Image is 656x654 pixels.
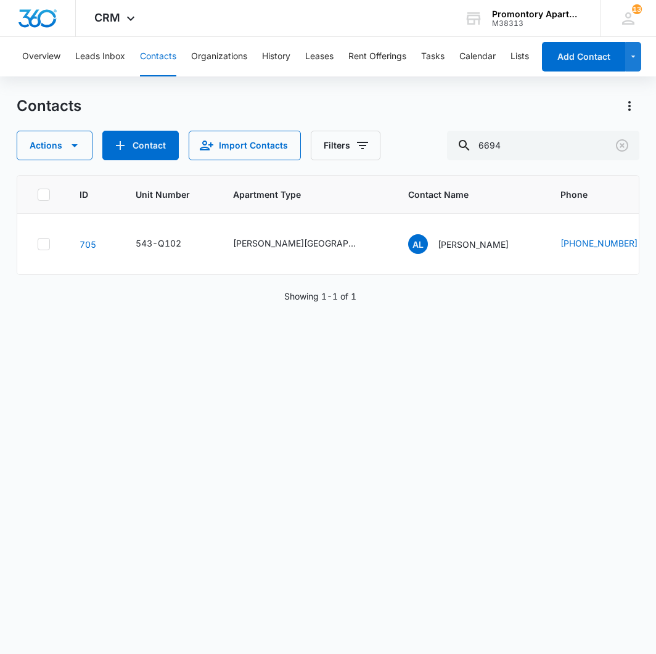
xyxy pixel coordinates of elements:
a: Navigate to contact details page for AnnMarie Lemer [80,239,96,250]
button: Add Contact [542,42,625,72]
button: Import Contacts [189,131,301,160]
p: Showing 1-1 of 1 [284,290,356,303]
span: Contact Name [408,188,513,201]
button: Leads Inbox [75,37,125,76]
div: [PERSON_NAME][GEOGRAPHIC_DATA] [233,237,356,250]
div: Apartment Type - Estes Park - Select to Edit Field [233,237,379,251]
div: Unit Number - 543-Q102 - Select to Edit Field [136,237,203,251]
input: Search Contacts [447,131,639,160]
div: account name [492,9,582,19]
span: Apartment Type [233,188,379,201]
span: Unit Number [136,188,203,201]
span: AL [408,234,428,254]
div: notifications count [632,4,642,14]
button: Filters [311,131,380,160]
a: [PHONE_NUMBER] [560,237,638,250]
button: Calendar [459,37,496,76]
button: Organizations [191,37,247,76]
button: Add Contact [102,131,179,160]
button: Contacts [140,37,176,76]
div: account id [492,19,582,28]
span: CRM [94,11,120,24]
h1: Contacts [17,97,81,115]
span: 13 [632,4,642,14]
button: Actions [620,96,639,116]
button: History [262,37,290,76]
button: Rent Offerings [348,37,406,76]
div: 543-Q102 [136,237,181,250]
button: Leases [305,37,334,76]
button: Overview [22,37,60,76]
button: Clear [612,136,632,155]
span: Phone [560,188,642,201]
span: ID [80,188,88,201]
p: [PERSON_NAME] [438,238,509,251]
button: Lists [510,37,529,76]
div: Contact Name - AnnMarie Lemer - Select to Edit Field [408,234,531,254]
button: Actions [17,131,92,160]
button: Tasks [421,37,445,76]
